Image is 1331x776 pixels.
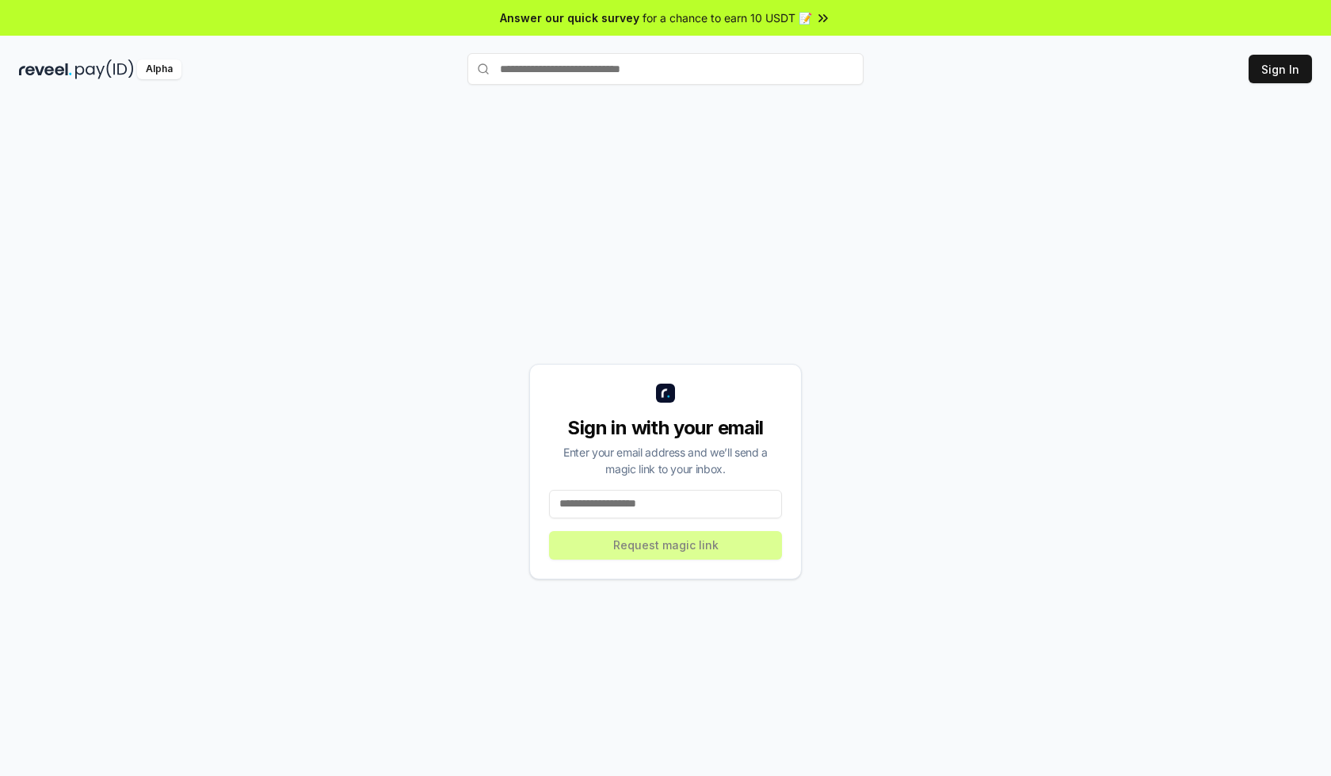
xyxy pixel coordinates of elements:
[656,384,675,403] img: logo_small
[643,10,812,26] span: for a chance to earn 10 USDT 📝
[137,59,181,79] div: Alpha
[500,10,639,26] span: Answer our quick survey
[75,59,134,79] img: pay_id
[549,444,782,477] div: Enter your email address and we’ll send a magic link to your inbox.
[19,59,72,79] img: reveel_dark
[1249,55,1312,83] button: Sign In
[549,415,782,441] div: Sign in with your email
